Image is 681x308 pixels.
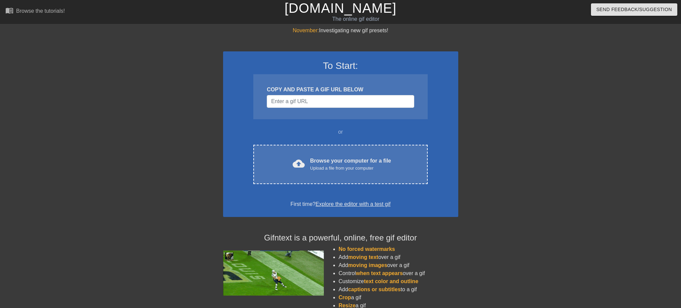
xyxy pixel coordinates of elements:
span: cloud_upload [293,158,305,170]
div: Investigating new gif presets! [223,27,458,35]
a: [DOMAIN_NAME] [285,1,396,15]
div: Upload a file from your computer [310,165,391,172]
span: Send Feedback/Suggestion [596,5,672,14]
li: Add over a gif [339,253,458,261]
div: First time? [232,200,450,208]
span: November: [293,28,319,33]
div: Browse your computer for a file [310,157,391,172]
span: text color and outline [364,278,418,284]
span: captions or subtitles [348,287,400,292]
span: No forced watermarks [339,246,395,252]
span: when text appears [356,270,403,276]
li: Customize [339,277,458,285]
span: menu_book [5,6,13,14]
span: moving images [348,262,387,268]
input: Username [267,95,414,108]
li: Add to a gif [339,285,458,294]
li: Control over a gif [339,269,458,277]
li: a gif [339,294,458,302]
a: Browse the tutorials! [5,6,65,17]
div: or [241,128,441,136]
span: Crop [339,295,351,300]
button: Send Feedback/Suggestion [591,3,677,16]
a: Explore the editor with a test gif [315,201,390,207]
h4: Gifntext is a powerful, online, free gif editor [223,233,458,243]
img: football_small.gif [223,251,324,296]
div: COPY AND PASTE A GIF URL BELOW [267,86,414,94]
div: Browse the tutorials! [16,8,65,14]
li: Add over a gif [339,261,458,269]
div: The online gif editor [230,15,481,23]
h3: To Start: [232,60,450,72]
span: moving text [348,254,378,260]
